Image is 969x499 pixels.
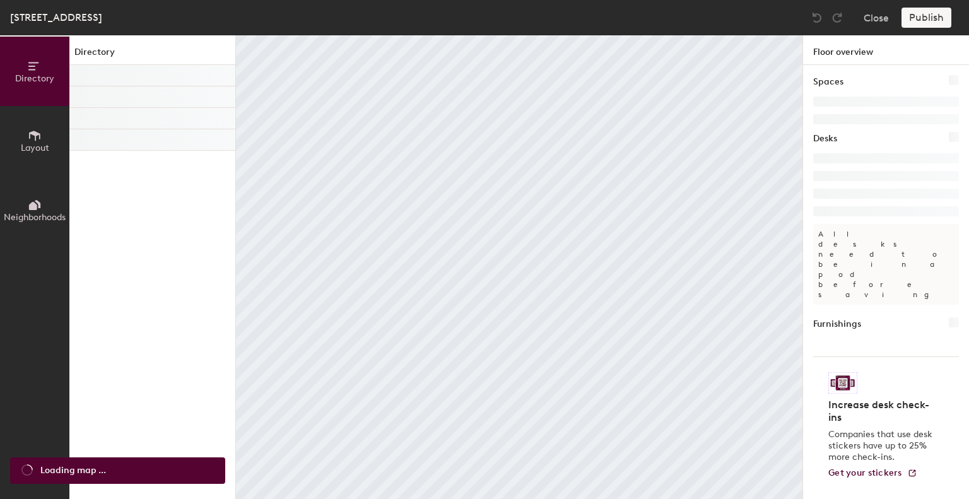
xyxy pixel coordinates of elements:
[828,467,902,478] span: Get your stickers
[10,9,102,25] div: [STREET_ADDRESS]
[828,429,936,463] p: Companies that use desk stickers have up to 25% more check-ins.
[813,224,959,305] p: All desks need to be in a pod before saving
[40,464,106,478] span: Loading map ...
[21,143,49,153] span: Layout
[4,212,66,223] span: Neighborhoods
[813,132,837,146] h1: Desks
[69,45,235,65] h1: Directory
[813,75,843,89] h1: Spaces
[236,35,802,499] canvas: Map
[831,11,843,24] img: Redo
[15,73,54,84] span: Directory
[813,317,861,331] h1: Furnishings
[828,399,936,424] h4: Increase desk check-ins
[828,372,857,394] img: Sticker logo
[811,11,823,24] img: Undo
[864,8,889,28] button: Close
[803,35,969,65] h1: Floor overview
[828,468,917,479] a: Get your stickers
